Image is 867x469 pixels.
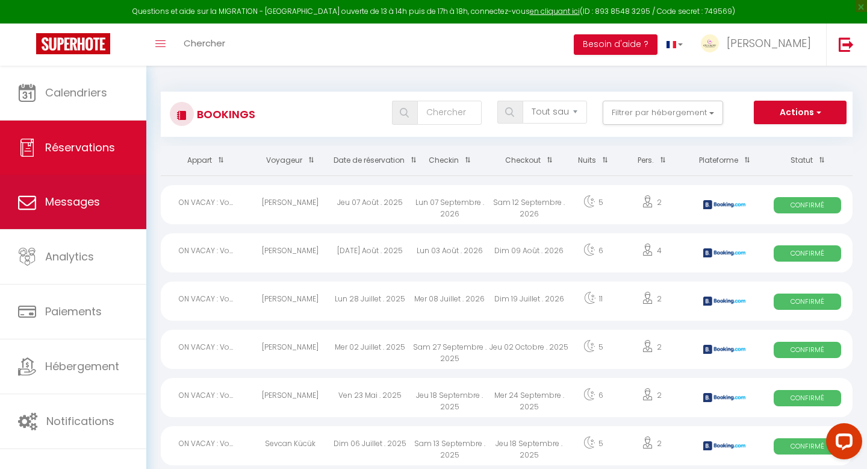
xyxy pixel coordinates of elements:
span: Chercher [184,37,225,49]
th: Sort by guest [250,146,330,175]
a: ... [PERSON_NAME] [692,24,826,66]
span: Calendriers [45,85,107,100]
h3: Bookings [194,101,255,128]
th: Sort by nights [569,146,617,175]
img: logout [839,37,854,52]
th: Sort by people [617,146,686,175]
th: Sort by rentals [161,146,250,175]
button: Filtrer par hébergement [603,101,723,125]
th: Sort by checkout [489,146,569,175]
th: Sort by status [763,146,853,175]
span: Hébergement [45,359,119,374]
th: Sort by channel [686,146,762,175]
th: Sort by checkin [410,146,489,175]
span: Messages [45,194,100,209]
a: en cliquant ici [530,6,580,16]
button: Besoin d'aide ? [574,34,657,55]
iframe: LiveChat chat widget [816,418,867,469]
span: Réservations [45,140,115,155]
a: Chercher [175,24,234,66]
span: Paiements [45,304,102,319]
span: [PERSON_NAME] [727,36,811,51]
span: Analytics [45,249,94,264]
span: Notifications [46,414,114,429]
img: ... [701,34,719,52]
th: Sort by booking date [331,146,410,175]
input: Chercher [417,101,482,125]
button: Actions [754,101,847,125]
img: Super Booking [36,33,110,54]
